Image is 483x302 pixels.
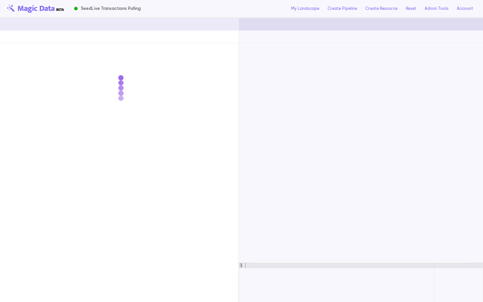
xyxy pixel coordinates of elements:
span: SeedLive Transactions Pulling [81,5,141,11]
div: 1 [239,263,243,268]
a: Account [457,6,473,11]
a: Reset [406,6,416,11]
a: Create Resource [365,6,398,11]
a: My Landscape [291,6,319,11]
a: Create Pipeline [328,6,357,11]
a: Admin Tools [425,6,448,11]
img: beta-logo.png [7,4,64,13]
